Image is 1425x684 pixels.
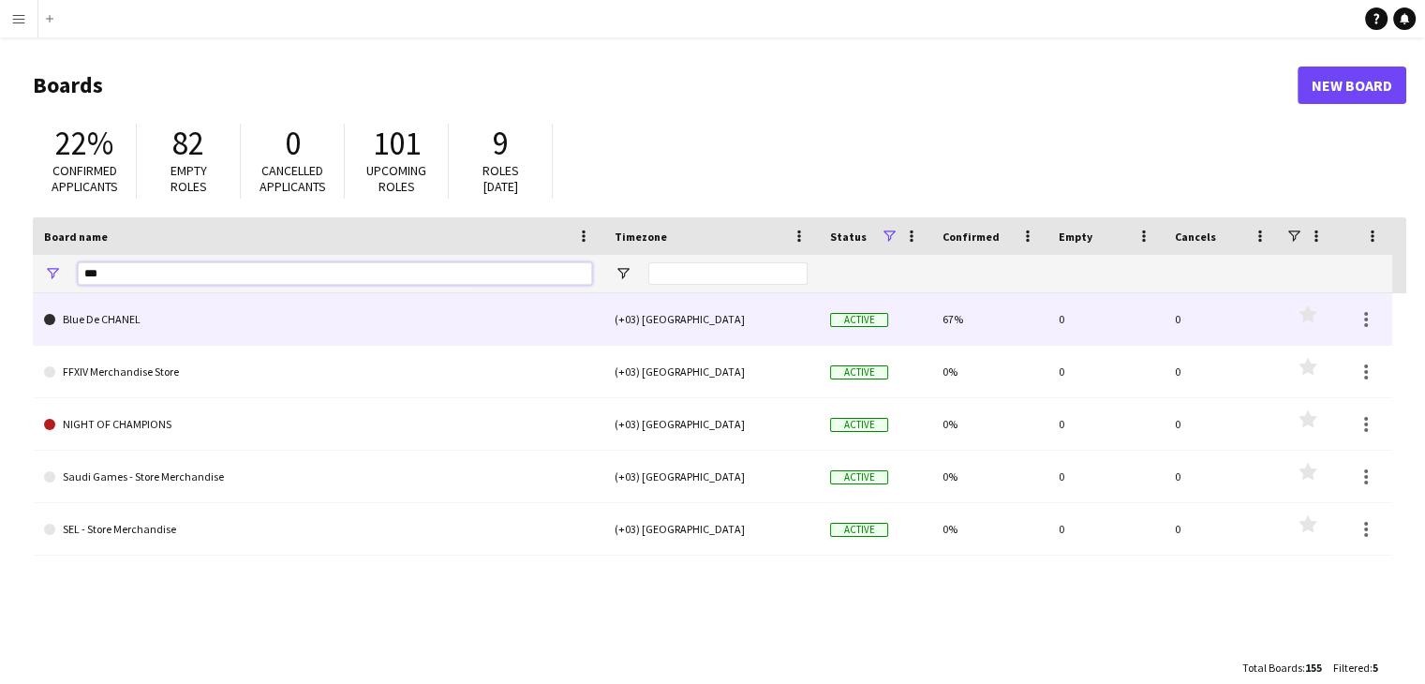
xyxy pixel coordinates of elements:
[830,365,888,379] span: Active
[1175,230,1216,244] span: Cancels
[52,162,118,195] span: Confirmed applicants
[1164,398,1280,450] div: 0
[44,346,592,398] a: FFXIV Merchandise Store
[1047,503,1164,555] div: 0
[1047,451,1164,502] div: 0
[1047,346,1164,397] div: 0
[482,162,519,195] span: Roles [DATE]
[931,346,1047,397] div: 0%
[830,230,867,244] span: Status
[1298,67,1406,104] a: New Board
[285,123,301,164] span: 0
[830,523,888,537] span: Active
[1333,661,1370,675] span: Filtered
[373,123,421,164] span: 101
[1305,661,1322,675] span: 155
[931,503,1047,555] div: 0%
[55,123,113,164] span: 22%
[172,123,204,164] span: 82
[830,418,888,432] span: Active
[78,262,592,285] input: Board name Filter Input
[603,293,819,345] div: (+03) [GEOGRAPHIC_DATA]
[44,230,108,244] span: Board name
[648,262,808,285] input: Timezone Filter Input
[603,346,819,397] div: (+03) [GEOGRAPHIC_DATA]
[44,265,61,282] button: Open Filter Menu
[171,162,207,195] span: Empty roles
[1047,293,1164,345] div: 0
[603,503,819,555] div: (+03) [GEOGRAPHIC_DATA]
[603,398,819,450] div: (+03) [GEOGRAPHIC_DATA]
[931,293,1047,345] div: 67%
[260,162,326,195] span: Cancelled applicants
[830,470,888,484] span: Active
[44,503,592,556] a: SEL - Store Merchandise
[615,230,667,244] span: Timezone
[1373,661,1378,675] span: 5
[44,398,592,451] a: NIGHT OF CHAMPIONS
[44,451,592,503] a: Saudi Games - Store Merchandise
[931,451,1047,502] div: 0%
[830,313,888,327] span: Active
[1164,451,1280,502] div: 0
[44,293,592,346] a: Blue De CHANEL
[931,398,1047,450] div: 0%
[1242,661,1302,675] span: Total Boards
[615,265,631,282] button: Open Filter Menu
[1059,230,1092,244] span: Empty
[603,451,819,502] div: (+03) [GEOGRAPHIC_DATA]
[493,123,509,164] span: 9
[1164,503,1280,555] div: 0
[1164,293,1280,345] div: 0
[1047,398,1164,450] div: 0
[33,71,1298,99] h1: Boards
[366,162,426,195] span: Upcoming roles
[943,230,1000,244] span: Confirmed
[1164,346,1280,397] div: 0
